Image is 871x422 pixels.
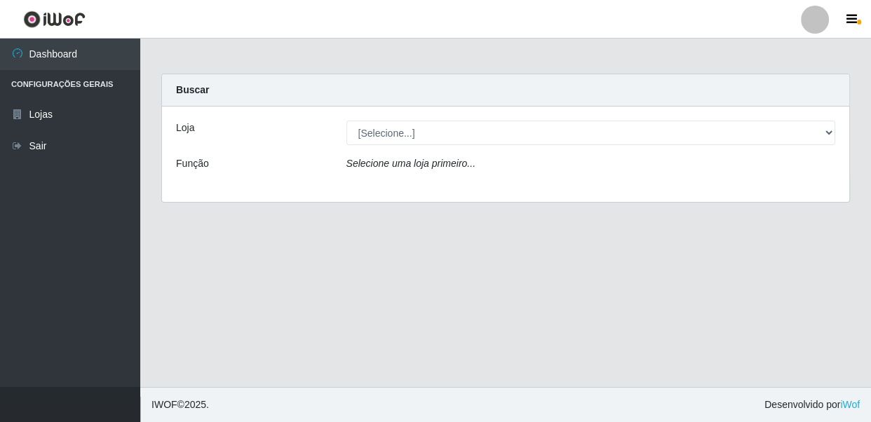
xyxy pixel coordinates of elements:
[176,156,209,171] label: Função
[176,121,194,135] label: Loja
[764,397,860,412] span: Desenvolvido por
[23,11,86,28] img: CoreUI Logo
[151,399,177,410] span: IWOF
[151,397,209,412] span: © 2025 .
[840,399,860,410] a: iWof
[346,158,475,169] i: Selecione uma loja primeiro...
[176,84,209,95] strong: Buscar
